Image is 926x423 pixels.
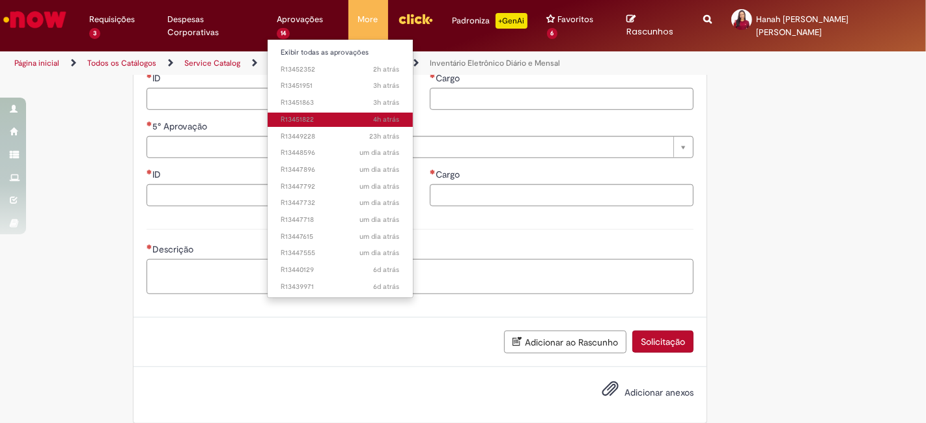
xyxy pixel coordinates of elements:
button: Adicionar ao Rascunho [504,331,626,353]
span: R13447792 [281,182,399,192]
textarea: Descrição [147,259,694,293]
a: Aberto R13447615 : [268,230,412,244]
time: 26/08/2025 11:16:04 [360,198,400,208]
a: Página inicial [14,58,59,68]
span: 6d atrás [374,265,400,275]
span: um dia atrás [360,215,400,225]
span: R13452352 [281,64,399,75]
time: 26/08/2025 15:49:13 [370,131,400,141]
a: Aberto R13447555 : [268,246,412,260]
a: Aberto R13447896 : [268,163,412,177]
span: 3h atrás [374,98,400,107]
a: Aberto R13439971 : [268,280,412,294]
span: R13447732 [281,198,399,208]
a: Aberto R13452352 : [268,62,412,77]
span: um dia atrás [360,182,400,191]
span: Necessários [147,121,152,126]
span: R13439971 [281,282,399,292]
button: Adicionar anexos [598,377,622,407]
span: 3h atrás [374,81,400,90]
span: Necessários [430,169,436,174]
input: ID [147,88,410,110]
a: Aberto R13449228 : [268,130,412,144]
ul: Aprovações [267,39,413,298]
a: Aberto R13447732 : [268,196,412,210]
time: 22/08/2025 14:25:08 [374,265,400,275]
time: 22/08/2025 13:50:04 [374,282,400,292]
time: 26/08/2025 14:20:35 [360,148,400,157]
span: Necessários [147,244,152,249]
span: 3 [89,28,100,39]
span: R13447718 [281,215,399,225]
span: R13451822 [281,115,399,125]
span: Despesas Corporativas [167,13,257,39]
a: Inventário Eletrônico Diário e Mensal [430,58,560,68]
span: Necessários [430,73,436,78]
time: 27/08/2025 11:17:59 [374,115,400,124]
a: Service Catalog [184,58,240,68]
a: Todos os Catálogos [87,58,156,68]
time: 26/08/2025 11:40:14 [360,165,400,174]
span: R13449228 [281,131,399,142]
time: 26/08/2025 11:13:54 [360,215,400,225]
span: um dia atrás [360,248,400,258]
a: Rascunhos [626,14,684,38]
a: Limpar campo 5° Aprovação [147,136,694,158]
span: 23h atrás [370,131,400,141]
span: R13440129 [281,265,399,275]
span: R13451863 [281,98,399,108]
a: Aberto R13451822 : [268,113,412,127]
a: Aberto R13447792 : [268,180,412,194]
a: Aberto R13440129 : [268,263,412,277]
a: Exibir todas as aprovações [268,46,412,60]
p: +GenAi [496,13,527,29]
a: Aberto R13448596 : [268,146,412,160]
span: 14 [277,28,290,39]
span: um dia atrás [360,232,400,241]
span: um dia atrás [360,198,400,208]
span: R13447555 [281,248,399,258]
span: R13448596 [281,148,399,158]
span: R13447615 [281,232,399,242]
button: Solicitação [632,331,694,353]
img: ServiceNow [1,7,68,33]
span: 6d atrás [374,282,400,292]
span: 6 [547,28,558,39]
span: Necessários [147,169,152,174]
div: Padroniza [453,13,527,29]
span: Cargo [436,169,462,180]
span: 5° Aprovação [152,120,210,132]
span: ID [152,72,163,84]
span: Adicionar anexos [624,387,694,398]
time: 26/08/2025 11:24:49 [360,182,400,191]
time: 26/08/2025 10:56:35 [360,232,400,241]
span: Cargo [436,72,462,84]
a: Aberto R13451951 : [268,79,412,93]
span: R13451951 [281,81,399,91]
time: 27/08/2025 11:36:32 [374,81,400,90]
span: Rascunhos [626,25,673,38]
span: Descrição [152,243,196,255]
time: 27/08/2025 13:09:28 [374,64,400,74]
input: ID [147,184,410,206]
span: Necessários [147,73,152,78]
img: click_logo_yellow_360x200.png [398,9,433,29]
a: Aberto R13447718 : [268,213,412,227]
time: 26/08/2025 10:46:40 [360,248,400,258]
span: Favoritos [558,13,594,26]
span: More [358,13,378,26]
span: Requisições [89,13,135,26]
time: 27/08/2025 11:24:00 [374,98,400,107]
a: Aberto R13451863 : [268,96,412,110]
span: R13447896 [281,165,399,175]
input: Cargo [430,88,694,110]
span: um dia atrás [360,165,400,174]
span: Aprovações [277,13,323,26]
ul: Trilhas de página [10,51,608,75]
span: Hanah [PERSON_NAME] [PERSON_NAME] [756,14,849,38]
input: Cargo [430,184,694,206]
span: ID [152,169,163,180]
span: 2h atrás [374,64,400,74]
span: um dia atrás [360,148,400,157]
span: 4h atrás [374,115,400,124]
